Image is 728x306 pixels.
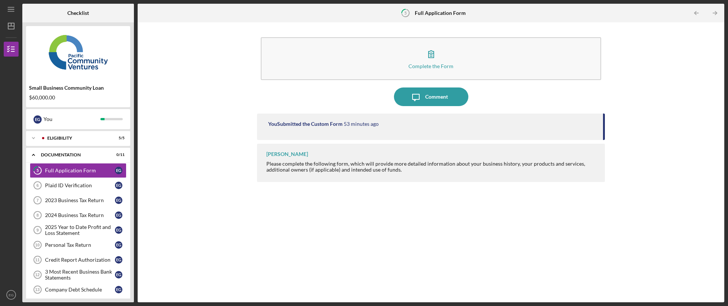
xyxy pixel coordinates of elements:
[45,224,115,236] div: 2025 Year to Date Profit and Loss Statement
[45,197,115,203] div: 2023 Business Tax Return
[36,183,39,188] tspan: 6
[404,10,407,15] tspan: 5
[261,37,601,80] button: Complete the Form
[9,293,14,297] text: EG
[115,256,122,264] div: E G
[29,95,127,101] div: $60,000.00
[30,267,126,282] a: 123 Most Recent Business Bank StatementsEG
[30,252,126,267] a: 11Credit Report AuthorizationEG
[45,287,115,293] div: Company Debt Schedule
[30,282,126,297] a: 13Company Debt ScheduleEG
[35,272,39,277] tspan: 12
[415,10,466,16] b: Full Application Form
[45,257,115,263] div: Credit Report Authorization
[115,241,122,249] div: E G
[45,269,115,281] div: 3 Most Recent Business Bank Statements
[35,287,39,292] tspan: 13
[47,136,106,140] div: Eligibility
[115,167,122,174] div: E G
[4,287,19,302] button: EG
[30,163,126,178] a: 5Full Application FormEG
[394,87,468,106] button: Comment
[30,193,126,208] a: 72023 Business Tax ReturnEG
[344,121,379,127] time: 2025-10-07 22:14
[408,63,453,69] div: Complete the Form
[115,286,122,293] div: E G
[30,223,126,238] a: 92025 Year to Date Profit and Loss StatementEG
[115,197,122,204] div: E G
[30,178,126,193] a: 6Plaid ID VerificationEG
[26,30,130,74] img: Product logo
[268,121,343,127] div: You Submitted the Custom Form
[67,10,89,16] b: Checklist
[45,212,115,218] div: 2024 Business Tax Return
[36,168,39,173] tspan: 5
[35,243,39,247] tspan: 10
[29,85,127,91] div: Small Business Community Loan
[44,113,100,125] div: You
[115,182,122,189] div: E G
[111,136,125,140] div: 5 / 5
[115,271,122,278] div: E G
[30,238,126,252] a: 10Personal Tax ReturnEG
[425,87,448,106] div: Comment
[36,228,39,232] tspan: 9
[45,242,115,248] div: Personal Tax Return
[41,153,106,157] div: Documentation
[35,258,39,262] tspan: 11
[266,161,597,173] div: Please complete the following form, which will provide more detailed information about your busin...
[45,168,115,173] div: Full Application Form
[45,182,115,188] div: Plaid ID Verification
[30,208,126,223] a: 82024 Business Tax ReturnEG
[266,151,308,157] div: [PERSON_NAME]
[36,213,39,217] tspan: 8
[115,226,122,234] div: E G
[33,115,42,124] div: E G
[111,153,125,157] div: 0 / 11
[36,198,39,203] tspan: 7
[115,211,122,219] div: E G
